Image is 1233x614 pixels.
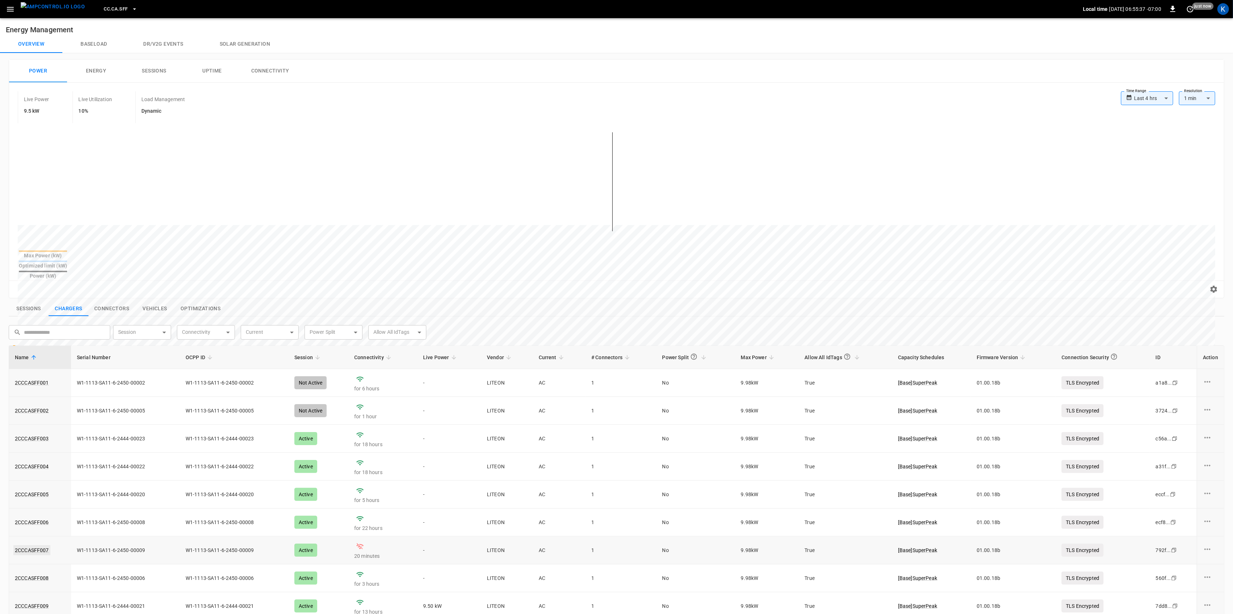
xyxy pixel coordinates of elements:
[586,536,656,564] td: 1
[1203,601,1218,611] div: charge point options
[417,536,481,564] td: -
[294,488,317,501] div: Active
[539,353,566,362] span: Current
[104,5,128,13] span: CC.CA.SFF
[294,460,317,473] div: Active
[1156,547,1171,554] div: 792f ...
[657,453,735,481] td: No
[1156,574,1171,582] div: 560f ...
[141,107,185,115] h6: Dynamic
[88,301,135,316] button: show latest connectors
[586,453,656,481] td: 1
[898,602,965,610] p: [ Base ] SuperPeak
[1184,88,1202,94] label: Resolution
[180,564,289,592] td: W1-1113-SA11-6-2450-00006
[799,481,892,509] td: True
[354,353,393,362] span: Connectivity
[735,536,799,564] td: 9.98 kW
[24,96,49,103] p: Live Power
[586,564,656,592] td: 1
[1109,5,1161,13] p: [DATE] 06:55:37 -07:00
[971,564,1056,592] td: 01.00.18b
[79,107,112,115] h6: 10%
[1083,5,1108,13] p: Local time
[1156,602,1172,610] div: 7dd8 ...
[24,107,49,115] h6: 9.5 kW
[15,353,38,362] span: Name
[1156,519,1170,526] div: ecf8 ...
[657,564,735,592] td: No
[180,481,289,509] td: W1-1113-SA11-6-2444-00020
[735,453,799,481] td: 9.98 kW
[533,509,586,536] td: AC
[741,353,776,362] span: Max Power
[898,519,965,526] a: [Base]SuperPeak
[423,353,459,362] span: Live Power
[15,519,49,526] a: 2CCCASFF006
[354,497,411,504] p: for 5 hours
[1203,517,1218,528] div: charge point options
[71,509,180,536] td: W1-1113-SA11-6-2450-00008
[657,509,735,536] td: No
[1156,463,1171,470] div: a31f ...
[180,453,289,481] td: W1-1113-SA11-6-2444-00022
[533,481,586,509] td: AC
[79,96,112,103] p: Live Utilization
[417,509,481,536] td: -
[1156,491,1170,498] div: eccf ...
[1126,88,1146,94] label: Time Range
[481,536,533,564] td: LITEON
[1062,600,1104,613] p: TLS Encrypted
[135,301,175,316] button: show latest vehicles
[898,463,965,470] p: [ Base ] SuperPeak
[586,509,656,536] td: 1
[9,59,67,83] button: Power
[15,407,49,414] a: 2CCCASFF002
[662,350,709,364] span: Power Split
[175,301,226,316] button: show latest optimizations
[898,491,965,498] a: [Base]SuperPeak
[241,59,299,83] button: Connectivity
[1217,3,1229,15] div: profile-icon
[67,59,125,83] button: Energy
[71,536,180,564] td: W1-1113-SA11-6-2450-00009
[533,536,586,564] td: AC
[1203,433,1218,444] div: charge point options
[481,564,533,592] td: LITEON
[15,491,49,498] a: 2CCCASFF005
[180,509,289,536] td: W1-1113-SA11-6-2450-00008
[202,36,288,53] button: Solar generation
[533,564,586,592] td: AC
[971,509,1056,536] td: 01.00.18b
[898,547,965,554] a: [Base]SuperPeak
[15,574,49,582] a: 2CCCASFF008
[15,435,49,442] a: 2CCCASFF003
[898,574,965,582] p: [ Base ] SuperPeak
[1203,573,1218,584] div: charge point options
[1134,91,1173,105] div: Last 4 hrs
[898,463,965,470] a: [Base]SuperPeak
[1062,488,1104,501] p: TLS Encrypted
[1203,405,1218,416] div: charge point options
[1062,544,1104,557] p: TLS Encrypted
[481,453,533,481] td: LITEON
[1197,346,1224,369] th: Action
[71,453,180,481] td: W1-1113-SA11-6-2444-00022
[977,353,1027,362] span: Firmware Version
[354,552,411,560] p: 20 minutes
[13,545,50,555] a: 2CCCASFF007
[1062,572,1104,585] p: TLS Encrypted
[799,536,892,564] td: True
[586,481,656,509] td: 1
[294,353,322,362] span: Session
[186,353,215,362] span: OCPP ID
[1171,546,1178,554] div: copy
[1179,91,1215,105] div: 1 min
[971,536,1056,564] td: 01.00.18b
[971,481,1056,509] td: 01.00.18b
[354,524,411,532] p: for 22 hours
[892,346,971,369] th: Capacity Schedules
[735,481,799,509] td: 9.98 kW
[898,574,965,582] a: [Base]SuperPeak
[1062,460,1104,473] p: TLS Encrypted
